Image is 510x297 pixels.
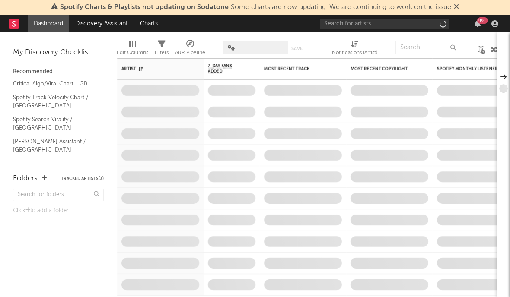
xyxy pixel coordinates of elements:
div: Click to add a folder. [13,205,104,216]
div: Most Recent Track [264,66,329,71]
button: Tracked Artists(3) [61,177,104,181]
div: A&R Pipeline [175,37,205,62]
input: Search for folders... [13,189,104,201]
div: 99 + [477,17,488,24]
div: Artist [121,66,186,71]
div: Filters [155,47,169,58]
div: Filters [155,37,169,62]
a: Dashboard [28,15,69,32]
div: Notifications (Artist) [332,37,377,62]
div: Notifications (Artist) [332,47,377,58]
a: [PERSON_NAME] Assistant / [GEOGRAPHIC_DATA] [13,137,95,155]
button: Save [291,46,303,51]
span: : Some charts are now updating. We are continuing to work on the issue [60,4,451,11]
div: Edit Columns [117,37,148,62]
a: Critical Algo/Viral Chart - GB [13,79,95,88]
input: Search... [395,41,460,54]
div: A&R Pipeline [175,47,205,58]
button: 99+ [475,20,481,27]
div: Folders [13,174,38,184]
span: Spotify Charts & Playlists not updating on Sodatone [60,4,229,11]
a: Charts [134,15,164,32]
a: Spotify Track Velocity Chart / [GEOGRAPHIC_DATA] [13,93,95,111]
div: Most Recent Copyright [351,66,415,71]
div: Edit Columns [117,47,148,58]
span: 7-Day Fans Added [208,63,242,74]
div: Recommended [13,66,104,77]
a: Spotify Search Virality / [GEOGRAPHIC_DATA] [13,115,95,133]
div: My Discovery Checklist [13,47,104,58]
input: Search for artists [320,19,449,29]
span: Dismiss [454,4,459,11]
div: Spotify Monthly Listeners [437,66,502,71]
a: Discovery Assistant [69,15,134,32]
